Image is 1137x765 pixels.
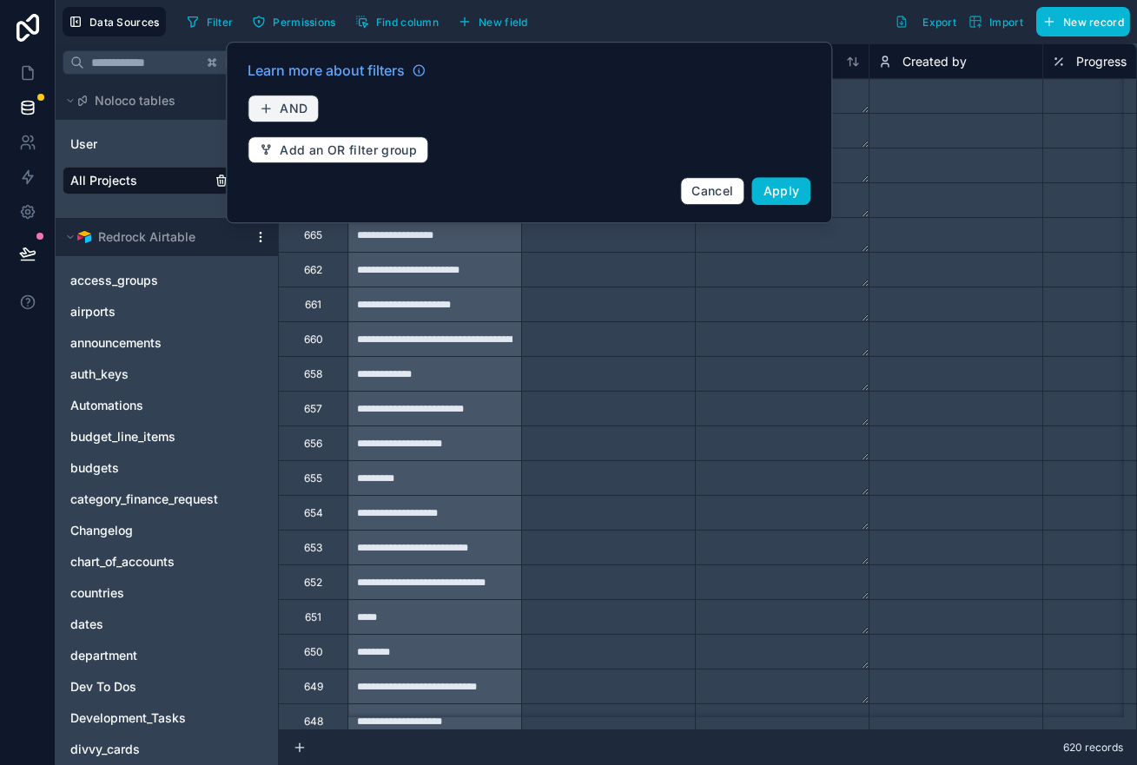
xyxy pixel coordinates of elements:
div: User [63,130,271,158]
div: 648 [304,715,323,729]
span: airports [70,303,116,320]
a: chart_of_accounts [70,553,228,570]
a: budget_line_items [70,428,228,445]
div: divvy_cards [63,735,271,763]
span: announcements [70,334,162,352]
div: 650 [304,645,323,659]
div: department [63,642,271,669]
button: Noloco tables [63,89,261,113]
span: Find column [376,16,439,29]
span: New field [479,16,528,29]
button: Cancel [681,177,745,205]
span: Changelog [70,522,133,539]
button: Add an OR filter group [248,136,428,164]
div: chart_of_accounts [63,548,271,576]
a: New record [1029,7,1130,36]
button: Export [889,7,962,36]
button: Data Sources [63,7,166,36]
div: 658 [304,367,322,381]
div: 661 [305,298,321,312]
span: 620 records [1063,741,1123,755]
span: Progress [1076,53,1127,70]
div: 655 [304,472,322,485]
div: announcements [63,329,271,357]
button: Find column [349,9,445,35]
a: announcements [70,334,228,352]
div: countries [63,579,271,607]
span: Created by [902,53,967,70]
span: department [70,647,137,664]
span: Automations [70,397,143,414]
div: budget_line_items [63,423,271,451]
a: category_finance_request [70,491,228,508]
a: budgets [70,459,228,477]
div: 660 [304,333,323,346]
button: Import [962,7,1029,36]
a: auth_keys [70,366,228,383]
span: Add an OR filter group [280,142,417,158]
div: budgets [63,454,271,482]
a: dates [70,616,228,633]
button: AND [248,95,319,122]
div: category_finance_request [63,485,271,513]
span: All Projects [70,172,137,189]
div: 654 [304,506,323,520]
a: department [70,647,228,664]
span: category_finance_request [70,491,218,508]
a: access_groups [70,272,228,289]
a: All Projects [70,172,211,189]
button: Airtable LogoRedrock Airtable [63,225,247,249]
div: 665 [304,228,322,242]
button: Filter [180,9,240,35]
a: countries [70,584,228,602]
a: Learn more about filters [248,60,426,81]
span: User [70,135,97,153]
span: Import [989,16,1023,29]
div: 656 [304,437,322,451]
button: Permissions [246,9,341,35]
span: dates [70,616,103,633]
span: Permissions [273,16,335,29]
div: 651 [305,610,321,624]
span: Export [922,16,956,29]
span: Development_Tasks [70,709,186,727]
div: 662 [304,263,322,277]
div: 649 [304,680,323,694]
span: Filter [207,16,234,29]
a: divvy_cards [70,741,228,758]
span: budgets [70,459,119,477]
a: Changelog [70,522,228,539]
a: Development_Tasks [70,709,228,727]
span: Noloco tables [95,92,175,109]
a: User [70,135,211,153]
button: New record [1036,7,1130,36]
span: New record [1063,16,1124,29]
span: Dev To Dos [70,678,136,696]
span: access_groups [70,272,158,289]
img: Airtable Logo [77,230,91,244]
span: K [223,56,235,69]
a: airports [70,303,228,320]
span: AND [280,101,307,115]
button: New field [452,9,534,35]
div: 657 [304,402,322,416]
div: auth_keys [63,360,271,388]
div: Development_Tasks [63,704,271,732]
div: access_groups [63,267,271,294]
div: Changelog [63,517,271,544]
span: Data Sources [89,16,160,29]
span: countries [70,584,124,602]
span: Cancel [692,183,734,198]
div: All Projects [63,167,271,195]
span: budget_line_items [70,428,175,445]
div: Dev To Dos [63,673,271,701]
span: auth_keys [70,366,129,383]
div: airports [63,298,271,326]
button: Apply [752,177,811,205]
span: Learn more about filters [248,60,405,81]
span: divvy_cards [70,741,140,758]
div: dates [63,610,271,638]
span: Apply [764,183,800,198]
div: 653 [304,541,322,555]
div: Automations [63,392,271,419]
